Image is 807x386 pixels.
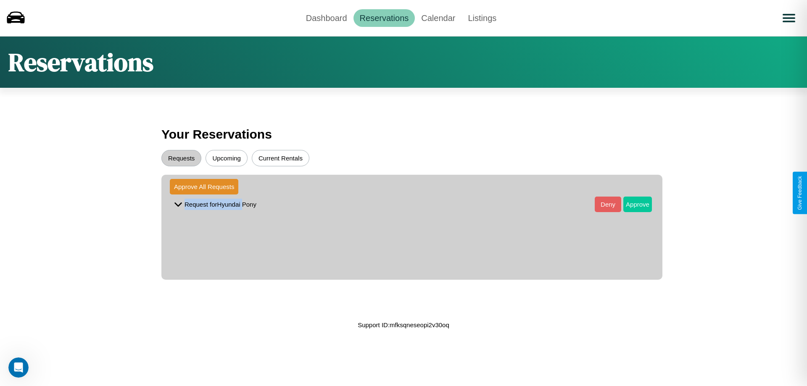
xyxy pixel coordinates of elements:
button: Requests [161,150,201,166]
h3: Your Reservations [161,123,646,146]
button: Deny [595,197,621,212]
h1: Reservations [8,45,153,79]
button: Open menu [777,6,801,30]
button: Upcoming [206,150,248,166]
button: Current Rentals [252,150,309,166]
a: Listings [462,9,503,27]
button: Approve All Requests [170,179,238,194]
a: Reservations [353,9,415,27]
p: Support ID: mfksqneseopi2v30oq [358,319,449,331]
a: Dashboard [300,9,353,27]
p: Request for Hyundai Pony [185,199,256,210]
div: Give Feedback [797,176,803,210]
button: Approve [623,197,652,212]
iframe: Intercom live chat [8,357,29,378]
a: Calendar [415,9,462,27]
